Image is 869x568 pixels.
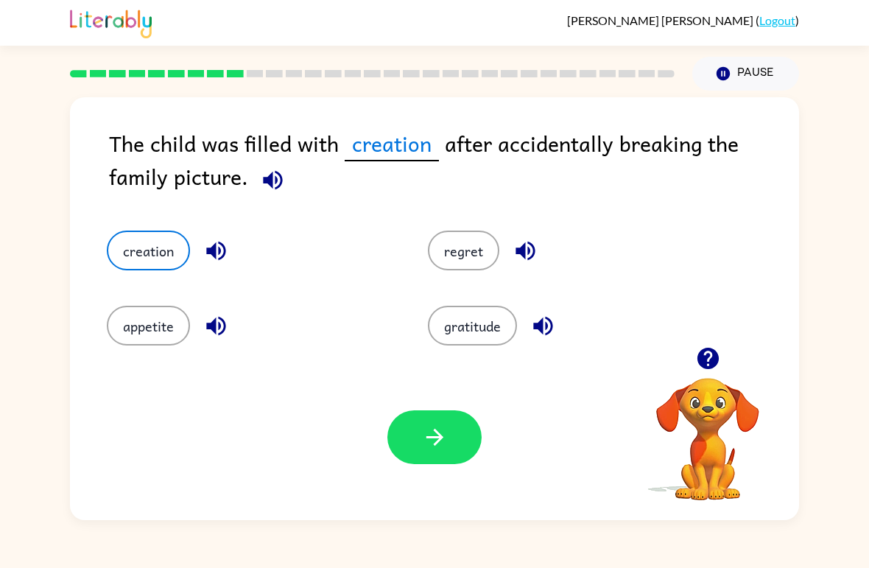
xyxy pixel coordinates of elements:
[759,13,795,27] a: Logout
[107,231,190,270] button: creation
[428,306,517,346] button: gratitude
[70,6,152,38] img: Literably
[692,57,799,91] button: Pause
[345,127,439,161] span: creation
[428,231,499,270] button: regret
[567,13,799,27] div: ( )
[107,306,190,346] button: appetite
[634,355,781,502] video: Your browser must support playing .mp4 files to use Literably. Please try using another browser.
[109,127,799,201] div: The child was filled with after accidentally breaking the family picture.
[567,13,756,27] span: [PERSON_NAME] [PERSON_NAME]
